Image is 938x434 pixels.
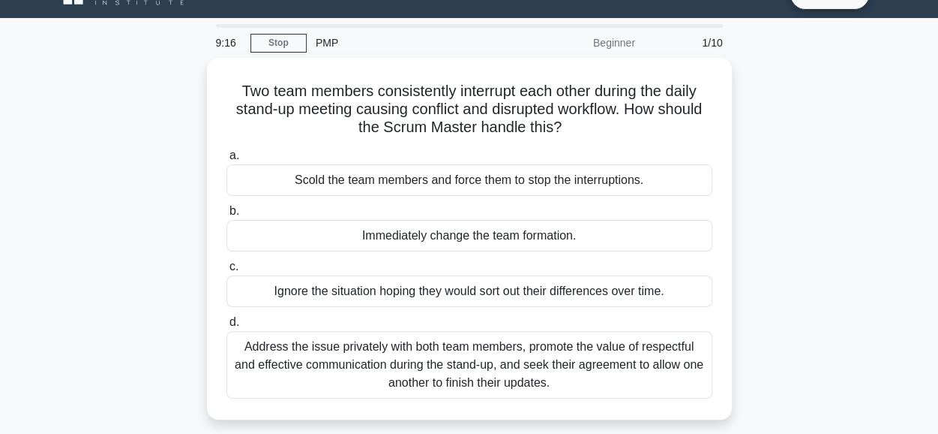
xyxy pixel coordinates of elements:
div: Immediately change the team formation. [226,220,712,252]
div: PMP [307,28,513,58]
div: 1/10 [644,28,732,58]
div: Ignore the situation hoping they would sort out their differences over time. [226,276,712,307]
span: d. [229,315,239,328]
h5: Two team members consistently interrupt each other during the daily stand-up meeting causing conf... [225,82,714,137]
span: a. [229,149,239,161]
div: 9:16 [207,28,250,58]
span: b. [229,204,239,217]
a: Stop [250,34,307,53]
div: Scold the team members and force them to stop the interruptions. [226,164,712,196]
span: c. [229,260,238,273]
div: Address the issue privately with both team members, promote the value of respectful and effective... [226,331,712,399]
div: Beginner [513,28,644,58]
